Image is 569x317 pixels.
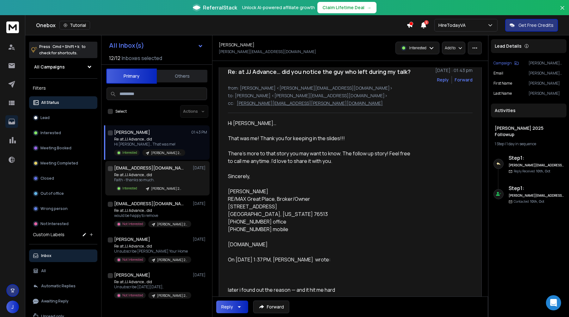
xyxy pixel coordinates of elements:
[193,165,207,170] p: [DATE]
[6,301,19,313] button: J
[114,249,190,254] p: Unsubscribe [PERSON_NAME] Your Home
[493,61,519,66] button: Campaign
[529,61,564,66] p: [PERSON_NAME] 2025 Followup
[437,77,449,83] button: Reply
[29,295,97,308] button: Awaiting Reply
[29,96,97,109] button: All Status
[29,249,97,262] button: Inbox
[191,130,207,135] p: 01:43 PM
[221,304,233,310] div: Reply
[33,231,64,238] h3: Custom Labels
[40,161,78,166] p: Meeting Completed
[228,67,411,76] h1: Re: at JJ Advance… did you notice the guy who left during my talk?
[493,91,512,96] p: Last Name
[114,165,184,171] h1: [EMAIL_ADDRESS][DOMAIN_NAME]
[216,301,248,313] button: Reply
[29,218,97,230] button: Not Interested
[509,193,564,198] h6: [PERSON_NAME][EMAIL_ADDRESS][DOMAIN_NAME]
[114,177,185,182] p: Faith - thanks so much.
[219,42,254,48] h1: [PERSON_NAME]
[29,280,97,292] button: Automatic Replies
[253,301,289,313] button: Forward
[242,4,315,11] p: Unlock AI-powered affiliate growth
[424,20,429,25] span: 2
[491,104,566,117] div: Activities
[151,151,181,155] p: [PERSON_NAME] 2025 Followup
[114,279,190,284] p: Re: at JJ Advance… did
[122,222,143,226] p: Not Interested
[193,237,207,242] p: [DATE]
[219,49,316,54] p: [PERSON_NAME][EMAIL_ADDRESS][DOMAIN_NAME]
[157,258,187,262] p: [PERSON_NAME] 2025 Followup
[514,169,550,174] p: Reply Received
[29,61,97,73] button: All Campaigns
[493,71,503,76] p: Email
[493,61,512,66] p: Campaign
[114,172,185,177] p: Re: at JJ Advance… did
[104,39,208,52] button: All Inbox(s)
[455,77,473,83] div: Forward
[109,54,120,62] span: 12 / 12
[106,69,157,84] button: Primary
[558,4,566,19] button: Close banner
[29,127,97,139] button: Interested
[114,129,150,135] h1: [PERSON_NAME]
[157,69,207,83] button: Others
[41,100,59,105] p: All Status
[29,172,97,185] button: Closed
[514,199,544,204] p: Contacted
[529,91,564,96] p: [PERSON_NAME]
[157,293,187,298] p: [PERSON_NAME] 2025 Followup
[530,199,544,204] span: 10th, Oct
[40,115,50,120] p: Lead
[445,45,456,51] p: Add to
[29,202,97,215] button: Wrong person
[509,184,564,192] h6: Step 1 :
[52,43,80,50] span: Cmd + Shift + k
[438,22,468,28] p: HireTodayVA
[114,200,184,207] h1: [EMAIL_ADDRESS][DOMAIN_NAME]
[317,2,376,13] button: Claim Lifetime Deal→
[41,284,76,289] p: Automatic Replies
[59,21,90,30] button: Tutorial
[114,272,150,278] h1: [PERSON_NAME]
[29,157,97,170] button: Meeting Completed
[34,64,65,70] h1: All Campaigns
[122,54,162,62] h3: Inboxes selected
[509,154,564,162] h6: Step 1 :
[367,4,371,11] span: →
[495,43,522,49] p: Lead Details
[237,100,383,106] p: [PERSON_NAME][EMAIL_ADDRESS][PERSON_NAME][DOMAIN_NAME]
[40,130,61,135] p: Interested
[40,146,71,151] p: Meeting Booked
[41,253,52,258] p: Inbox
[228,85,473,91] p: from: [PERSON_NAME] <[PERSON_NAME][EMAIL_ADDRESS][DOMAIN_NAME]>
[495,125,563,138] h1: [PERSON_NAME] 2025 Followup
[29,142,97,154] button: Meeting Booked
[29,187,97,200] button: Out of office
[114,213,190,218] p: would be happy to remove
[435,67,473,74] p: [DATE] : 01:43 pm
[40,176,54,181] p: Closed
[529,81,564,86] p: [PERSON_NAME]
[193,201,207,206] p: [DATE]
[29,111,97,124] button: Lead
[114,142,185,147] p: Hi [PERSON_NAME]… That was me!
[203,4,237,11] span: ReferralStack
[41,268,46,273] p: All
[506,141,536,147] span: 1 day in sequence
[505,19,558,32] button: Get Free Credits
[122,257,143,262] p: Not Interested
[29,84,97,93] h3: Filters
[493,81,512,86] p: First Name
[151,186,181,191] p: [PERSON_NAME] 2025 Followup
[114,244,190,249] p: Re: at JJ Advance… did
[114,137,185,142] p: Re: at JJ Advance… did
[122,186,137,191] p: Interested
[518,22,554,28] p: Get Free Credits
[529,71,564,76] p: [PERSON_NAME][EMAIL_ADDRESS][PERSON_NAME][DOMAIN_NAME]
[109,42,144,49] h1: All Inbox(s)
[228,93,473,99] p: to: [PERSON_NAME] <[PERSON_NAME][EMAIL_ADDRESS][DOMAIN_NAME]>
